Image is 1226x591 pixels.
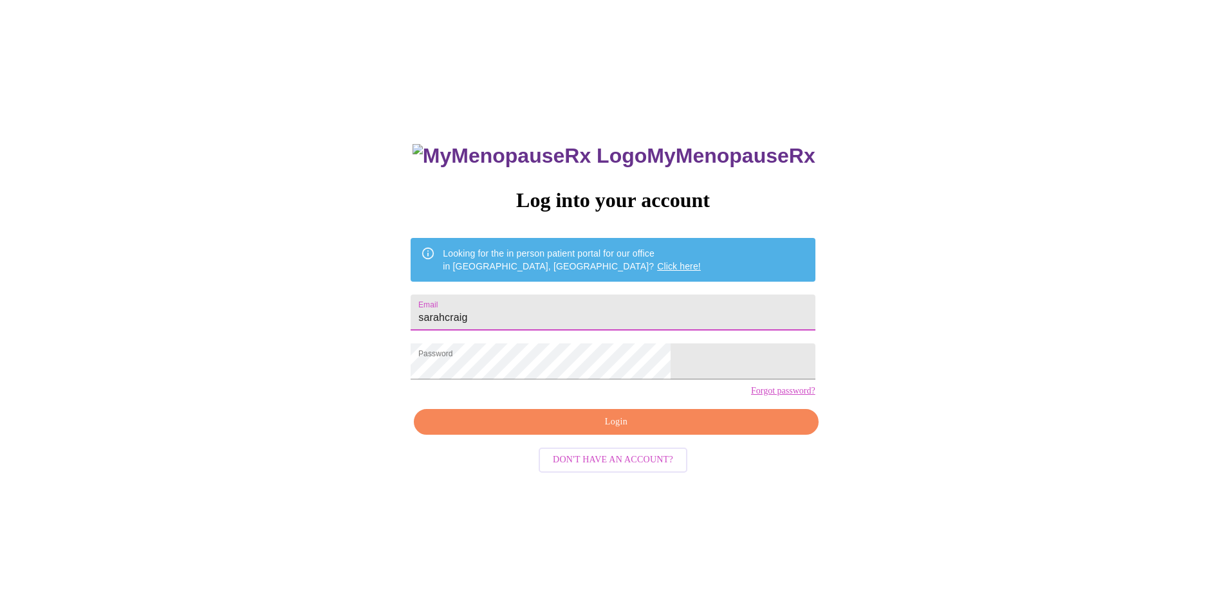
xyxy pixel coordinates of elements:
h3: MyMenopauseRx [413,144,815,168]
span: Login [429,414,803,430]
img: MyMenopauseRx Logo [413,144,647,168]
span: Don't have an account? [553,452,673,468]
div: Looking for the in person patient portal for our office in [GEOGRAPHIC_DATA], [GEOGRAPHIC_DATA]? [443,242,701,278]
a: Forgot password? [751,386,815,396]
button: Login [414,409,818,435]
a: Click here! [657,261,701,271]
a: Don't have an account? [535,453,691,464]
button: Don't have an account? [539,448,687,473]
h3: Log into your account [411,188,815,212]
